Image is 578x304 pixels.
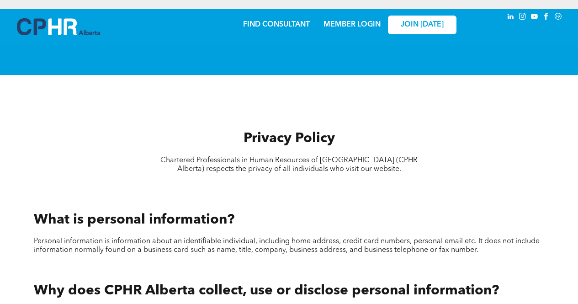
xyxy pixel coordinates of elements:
[34,238,540,254] span: Personal information is information about an identifiable individual, including home address, cre...
[541,11,551,24] a: facebook
[401,21,444,29] span: JOIN [DATE]
[34,284,499,298] span: Why does CPHR Alberta collect, use or disclose personal information?
[506,11,516,24] a: linkedin
[530,11,540,24] a: youtube
[34,213,234,227] span: What is personal information?
[17,18,100,35] img: A blue and white logo for cp alberta
[388,16,456,34] a: JOIN [DATE]
[244,132,335,145] span: Privacy Policy
[553,11,563,24] a: Social network
[243,21,310,28] a: FIND CONSULTANT
[518,11,528,24] a: instagram
[160,157,418,173] span: Chartered Professionals in Human Resources of [GEOGRAPHIC_DATA] (CPHR Alberta) respects the priva...
[323,21,381,28] a: MEMBER LOGIN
